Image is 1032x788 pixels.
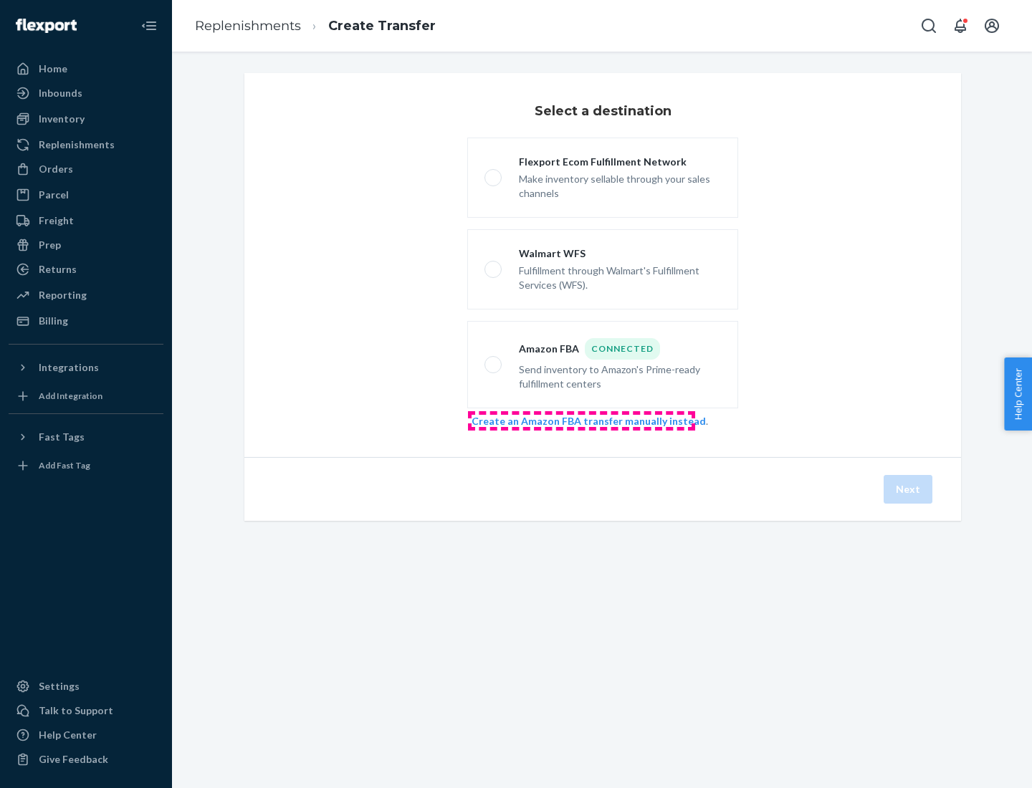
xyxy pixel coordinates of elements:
button: Next [884,475,932,504]
div: Inventory [39,112,85,126]
a: Add Integration [9,385,163,408]
div: Walmart WFS [519,246,721,261]
a: Orders [9,158,163,181]
div: . [472,414,734,428]
div: Replenishments [39,138,115,152]
a: Replenishments [195,18,301,34]
a: Add Fast Tag [9,454,163,477]
a: Prep [9,234,163,256]
button: Integrations [9,356,163,379]
div: Make inventory sellable through your sales channels [519,169,721,201]
div: Reporting [39,288,87,302]
div: Add Integration [39,390,102,402]
button: Fast Tags [9,426,163,448]
div: Orders [39,162,73,176]
button: Open notifications [946,11,975,40]
div: Returns [39,262,77,277]
a: Settings [9,675,163,698]
a: Create Transfer [328,18,436,34]
div: Integrations [39,360,99,375]
a: Reporting [9,284,163,307]
div: Amazon FBA [519,338,721,360]
a: Freight [9,209,163,232]
ol: breadcrumbs [183,5,447,47]
div: Give Feedback [39,752,108,767]
div: Fast Tags [39,430,85,444]
div: Flexport Ecom Fulfillment Network [519,155,721,169]
img: Flexport logo [16,19,77,33]
button: Help Center [1004,357,1032,431]
a: Replenishments [9,133,163,156]
a: Talk to Support [9,699,163,722]
div: Help Center [39,728,97,742]
div: Prep [39,238,61,252]
div: Settings [39,679,80,693]
button: Open Search Box [914,11,943,40]
a: Parcel [9,183,163,206]
div: Freight [39,213,74,228]
div: Send inventory to Amazon's Prime-ready fulfillment centers [519,360,721,391]
a: Create an Amazon FBA transfer manually instead [472,415,706,427]
div: Billing [39,314,68,328]
div: Home [39,62,67,76]
a: Inbounds [9,82,163,105]
a: Returns [9,258,163,281]
button: Give Feedback [9,748,163,771]
div: Inbounds [39,86,82,100]
a: Home [9,57,163,80]
div: Connected [585,338,660,360]
h3: Select a destination [535,102,672,120]
a: Inventory [9,107,163,130]
div: Add Fast Tag [39,459,90,471]
button: Close Navigation [135,11,163,40]
div: Parcel [39,188,69,202]
div: Fulfillment through Walmart's Fulfillment Services (WFS). [519,261,721,292]
a: Help Center [9,724,163,746]
button: Open account menu [978,11,1006,40]
div: Talk to Support [39,703,113,718]
a: Billing [9,309,163,332]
